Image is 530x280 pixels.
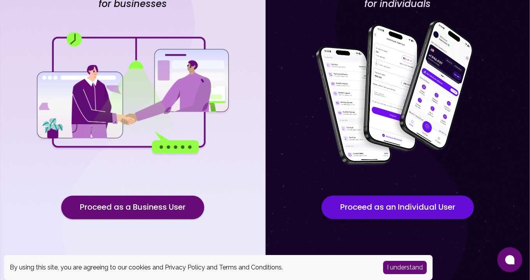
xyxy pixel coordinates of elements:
img: for businesses [35,32,230,155]
a: Terms and Conditions [219,264,282,271]
img: for individuals [300,16,495,172]
div: By using this site, you are agreeing to our cookies and and . [10,263,371,272]
button: Proceed as an Individual User [322,196,474,219]
button: Proceed as a Business User [61,196,204,219]
button: Accept cookies [383,261,427,274]
button: Open chat window [497,247,522,272]
a: Privacy Policy [165,264,205,271]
